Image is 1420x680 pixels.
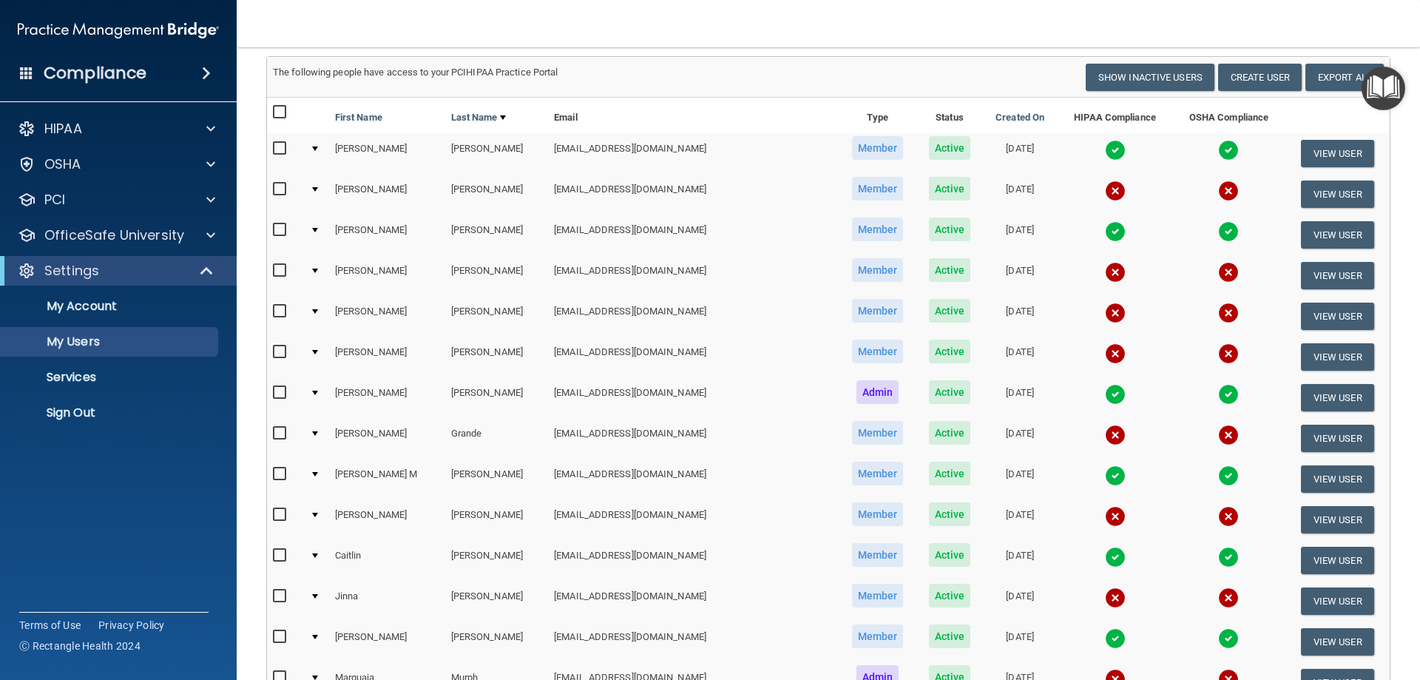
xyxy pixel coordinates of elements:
button: Create User [1218,64,1302,91]
span: Active [929,177,971,201]
td: [EMAIL_ADDRESS][DOMAIN_NAME] [548,622,839,662]
td: [EMAIL_ADDRESS][DOMAIN_NAME] [548,581,839,622]
button: View User [1301,465,1374,493]
span: Member [852,177,904,201]
img: cross.ca9f0e7f.svg [1218,262,1239,283]
img: cross.ca9f0e7f.svg [1105,343,1126,364]
span: Admin [856,380,899,404]
span: Member [852,625,904,648]
td: [PERSON_NAME] [329,622,445,662]
span: Active [929,380,971,404]
span: Member [852,462,904,485]
td: [DATE] [983,581,1058,622]
button: View User [1301,262,1374,289]
img: cross.ca9f0e7f.svg [1218,506,1239,527]
img: cross.ca9f0e7f.svg [1218,303,1239,323]
span: Active [929,625,971,648]
a: PCI [18,191,215,209]
span: Active [929,218,971,241]
th: Type [839,98,916,133]
td: Grande [445,418,548,459]
img: cross.ca9f0e7f.svg [1218,181,1239,201]
p: Sign Out [10,405,212,420]
span: Active [929,502,971,526]
img: cross.ca9f0e7f.svg [1105,181,1126,201]
img: tick.e7d51cea.svg [1218,628,1239,649]
p: My Users [10,334,212,349]
span: Active [929,421,971,445]
button: Open Resource Center [1362,67,1405,110]
td: [DATE] [983,296,1058,337]
span: The following people have access to your PCIHIPAA Practice Portal [273,67,558,78]
img: cross.ca9f0e7f.svg [1105,425,1126,445]
h4: Compliance [44,63,146,84]
img: cross.ca9f0e7f.svg [1105,303,1126,323]
td: [PERSON_NAME] [445,499,548,540]
img: tick.e7d51cea.svg [1218,384,1239,405]
span: Active [929,340,971,363]
a: OfficeSafe University [18,226,215,244]
img: tick.e7d51cea.svg [1105,140,1126,161]
img: PMB logo [18,16,219,45]
img: tick.e7d51cea.svg [1105,384,1126,405]
td: [PERSON_NAME] [329,377,445,418]
td: [PERSON_NAME] M [329,459,445,499]
td: [DATE] [983,133,1058,174]
span: Active [929,462,971,485]
span: Active [929,584,971,607]
img: cross.ca9f0e7f.svg [1218,343,1239,364]
td: [PERSON_NAME] [445,255,548,296]
img: tick.e7d51cea.svg [1218,221,1239,242]
span: Member [852,340,904,363]
img: tick.e7d51cea.svg [1105,547,1126,568]
td: [DATE] [983,337,1058,377]
button: Show Inactive Users [1086,64,1214,91]
td: [DATE] [983,215,1058,255]
td: [DATE] [983,418,1058,459]
button: View User [1301,140,1374,167]
span: Member [852,136,904,160]
td: [EMAIL_ADDRESS][DOMAIN_NAME] [548,174,839,215]
span: Active [929,299,971,323]
td: [DATE] [983,459,1058,499]
a: Created On [995,109,1044,127]
img: tick.e7d51cea.svg [1218,465,1239,486]
td: [PERSON_NAME] [445,540,548,581]
td: [PERSON_NAME] [329,133,445,174]
td: [PERSON_NAME] [329,255,445,296]
button: View User [1301,628,1374,656]
td: [DATE] [983,377,1058,418]
span: Member [852,584,904,607]
td: [DATE] [983,540,1058,581]
span: Member [852,218,904,241]
span: Member [852,502,904,526]
td: [PERSON_NAME] [445,215,548,255]
td: [PERSON_NAME] [445,337,548,377]
button: View User [1301,303,1374,330]
a: Privacy Policy [98,618,165,633]
span: Active [929,136,971,160]
th: HIPAA Compliance [1058,98,1173,133]
td: [EMAIL_ADDRESS][DOMAIN_NAME] [548,418,839,459]
img: cross.ca9f0e7f.svg [1105,506,1126,527]
td: Jinna [329,581,445,622]
span: Member [852,543,904,567]
button: View User [1301,221,1374,249]
th: Email [548,98,839,133]
td: [PERSON_NAME] [329,296,445,337]
td: [PERSON_NAME] [445,622,548,662]
td: [PERSON_NAME] [445,296,548,337]
span: Member [852,258,904,282]
a: HIPAA [18,120,215,138]
span: Ⓒ Rectangle Health 2024 [19,639,141,653]
button: View User [1301,343,1374,371]
td: [PERSON_NAME] [445,581,548,622]
img: tick.e7d51cea.svg [1105,628,1126,649]
a: Settings [18,262,214,280]
iframe: Drift Widget Chat Controller [1164,575,1402,634]
td: [PERSON_NAME] [445,133,548,174]
span: Member [852,421,904,445]
a: Export All [1305,64,1384,91]
button: View User [1301,506,1374,533]
a: Terms of Use [19,618,81,633]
